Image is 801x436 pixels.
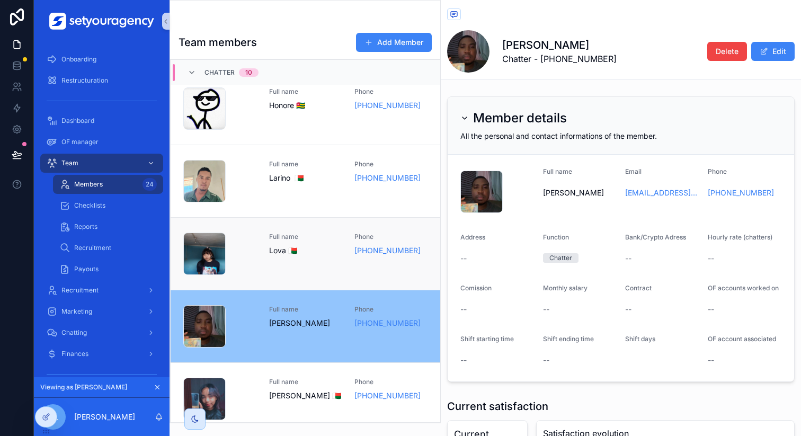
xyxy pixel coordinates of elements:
[61,328,87,337] span: Chatting
[549,253,572,263] div: Chatter
[447,399,548,414] h1: Current satisfaction
[751,42,795,61] button: Edit
[269,87,342,96] span: Full name
[625,253,631,264] span: --
[543,167,572,175] span: Full name
[354,100,421,111] a: [PHONE_NUMBER]
[708,284,779,292] span: OF accounts worked on
[716,46,738,57] span: Delete
[543,304,549,315] span: --
[460,335,514,343] span: Shift starting time
[354,233,428,241] span: Phone
[354,390,421,401] a: [PHONE_NUMBER]
[40,281,163,300] a: Recruitment
[269,318,342,328] span: [PERSON_NAME]
[269,390,342,401] span: [PERSON_NAME] 🇲🇬
[40,50,163,69] a: Onboarding
[354,318,421,328] a: [PHONE_NUMBER]
[245,68,252,77] div: 10
[171,362,440,435] a: Full name[PERSON_NAME] 🇲🇬Phone[PHONE_NUMBER]
[61,307,92,316] span: Marketing
[61,117,94,125] span: Dashboard
[61,286,99,295] span: Recruitment
[61,55,96,64] span: Onboarding
[171,145,440,217] a: Full nameLarino 🇲🇬Phone[PHONE_NUMBER]
[625,335,655,343] span: Shift days
[61,159,78,167] span: Team
[269,233,342,241] span: Full name
[53,175,163,194] a: Members24
[473,110,567,127] h2: Member details
[40,383,127,391] span: Viewing as [PERSON_NAME]
[74,223,97,231] span: Reports
[708,188,774,198] a: [PHONE_NUMBER]
[543,284,588,292] span: Monthly salary
[354,160,428,168] span: Phone
[74,244,111,252] span: Recruitment
[204,68,235,77] span: Chatter
[171,217,440,290] a: Full nameLova 🇲🇬Phone[PHONE_NUMBER]
[143,178,157,191] div: 24
[708,233,772,241] span: Hourly rate (chatters)
[171,72,440,145] a: Full nameHonore 🇹🇬Phone[PHONE_NUMBER]
[74,412,135,422] p: [PERSON_NAME]
[49,13,154,30] img: App logo
[543,335,594,343] span: Shift ending time
[269,378,342,386] span: Full name
[74,180,103,189] span: Members
[269,173,342,183] span: Larino 🇲🇬
[460,284,492,292] span: Comission
[74,265,99,273] span: Payouts
[708,355,714,366] span: --
[543,188,617,198] span: [PERSON_NAME]
[53,217,163,236] a: Reports
[171,290,440,362] a: Full name[PERSON_NAME]Phone[PHONE_NUMBER]
[74,201,105,210] span: Checklists
[460,233,485,241] span: Address
[40,71,163,90] a: Restructuration
[707,42,747,61] button: Delete
[708,335,776,343] span: OF account associated
[40,323,163,342] a: Chatting
[460,304,467,315] span: --
[502,52,617,65] span: Chatter - [PHONE_NUMBER]
[34,42,170,377] div: scrollable content
[708,167,727,175] span: Phone
[502,38,617,52] h1: [PERSON_NAME]
[543,355,549,366] span: --
[40,111,163,130] a: Dashboard
[625,284,652,292] span: Contract
[356,33,432,52] button: Add Member
[354,173,421,183] a: [PHONE_NUMBER]
[269,160,342,168] span: Full name
[460,355,467,366] span: --
[61,138,99,146] span: OF manager
[625,304,631,315] span: --
[269,100,342,111] span: Honore 🇹🇬
[179,35,257,50] h1: Team members
[53,196,163,215] a: Checklists
[40,302,163,321] a: Marketing
[708,304,714,315] span: --
[269,245,342,256] span: Lova 🇲🇬
[61,350,88,358] span: Finances
[354,305,428,314] span: Phone
[53,238,163,257] a: Recruitment
[354,378,428,386] span: Phone
[40,344,163,363] a: Finances
[543,233,569,241] span: Function
[40,154,163,173] a: Team
[625,188,699,198] a: [EMAIL_ADDRESS][DOMAIN_NAME]
[625,167,642,175] span: Email
[354,245,421,256] a: [PHONE_NUMBER]
[625,233,686,241] span: Bank/Crypto Adress
[354,87,428,96] span: Phone
[53,260,163,279] a: Payouts
[708,253,714,264] span: --
[460,131,657,140] span: All the personal and contact informations of the member.
[269,305,342,314] span: Full name
[460,253,467,264] span: --
[61,76,108,85] span: Restructuration
[40,132,163,152] a: OF manager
